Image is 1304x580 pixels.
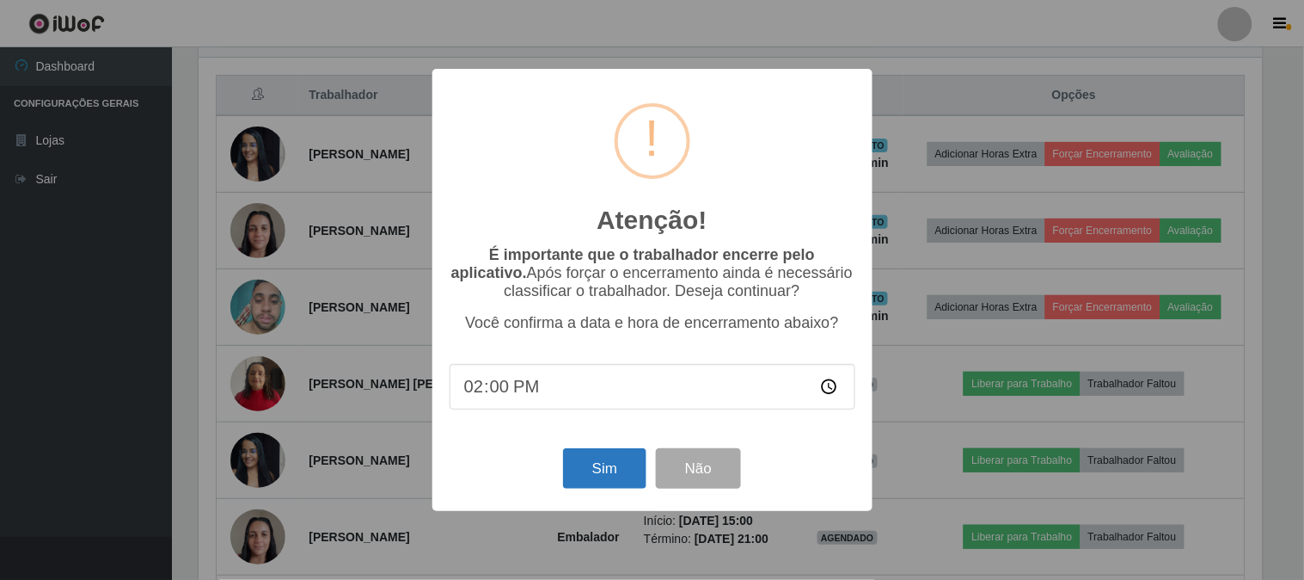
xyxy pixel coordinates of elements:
[451,246,815,281] b: É importante que o trabalhador encerre pelo aplicativo.
[450,246,855,300] p: Após forçar o encerramento ainda é necessário classificar o trabalhador. Deseja continuar?
[656,448,741,489] button: Não
[450,314,855,332] p: Você confirma a data e hora de encerramento abaixo?
[597,205,707,236] h2: Atenção!
[563,448,646,489] button: Sim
